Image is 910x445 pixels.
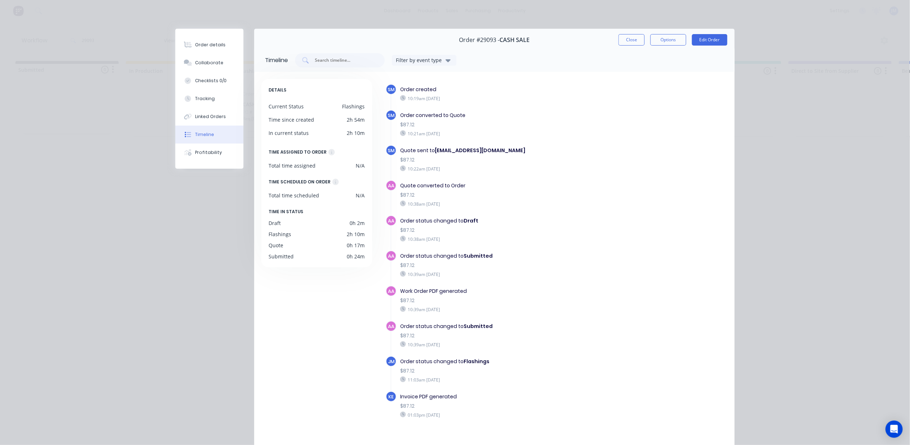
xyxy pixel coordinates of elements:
div: Collaborate [195,60,224,66]
input: Search timeline... [314,57,374,64]
div: 0h 24m [347,253,365,260]
span: Order #29093 - [459,37,500,43]
button: Checklists 0/0 [175,72,243,90]
div: Invoice PDF generated [400,393,611,400]
div: Order details [195,42,226,48]
div: 0h 2m [350,219,365,227]
div: $87.12 [400,191,611,199]
b: Submitted [464,323,493,330]
div: Tracking [195,95,215,102]
div: Order status changed to [400,358,611,365]
button: Profitability [175,144,243,161]
div: 10:22am [DATE] [400,165,611,172]
div: Filter by event type [396,56,444,64]
button: Order details [175,36,243,54]
div: 10:19am [DATE] [400,95,611,102]
div: 2h 54m [347,116,365,123]
div: Quote sent to [400,147,611,154]
div: Order created [400,86,611,93]
div: Draft [269,219,281,227]
div: $87.12 [400,367,611,375]
button: Linked Orders [175,108,243,126]
div: N/A [356,192,365,199]
div: 10:38am [DATE] [400,201,611,207]
div: 10:39am [DATE] [400,341,611,348]
div: $87.12 [400,402,611,410]
div: 11:03am [DATE] [400,376,611,383]
div: 2h 10m [347,230,365,238]
div: Quote converted to Order [400,182,611,189]
div: 10:39am [DATE] [400,306,611,313]
div: 01:03pm [DATE] [400,412,611,418]
div: Profitability [195,149,222,156]
button: Collaborate [175,54,243,72]
b: [EMAIL_ADDRESS][DOMAIN_NAME] [435,147,525,154]
div: TIME ASSIGNED TO ORDER [269,148,327,156]
div: Total time assigned [269,162,316,169]
div: 10:21am [DATE] [400,130,611,137]
button: Tracking [175,90,243,108]
span: AA [388,288,394,295]
div: $87.12 [400,226,611,234]
div: TIME SCHEDULED ON ORDER [269,178,331,186]
div: Current Status [269,103,304,110]
div: $87.12 [400,332,611,339]
div: Total time scheduled [269,192,319,199]
div: Open Intercom Messenger [886,421,903,438]
div: Flashings [342,103,365,110]
div: Order status changed to [400,217,611,225]
button: Timeline [175,126,243,144]
span: SM [388,147,395,154]
button: Edit Order [692,34,727,46]
b: Flashings [464,358,489,365]
span: DETAILS [269,86,286,94]
span: AA [388,182,394,189]
div: Quote [269,242,283,249]
div: Order status changed to [400,323,611,330]
span: AA [388,323,394,330]
div: $87.12 [400,262,611,269]
div: $87.12 [400,297,611,304]
b: Draft [464,217,478,224]
div: Order status changed to [400,252,611,260]
div: 10:39am [DATE] [400,271,611,277]
div: Checklists 0/0 [195,78,227,84]
div: Order converted to Quote [400,112,611,119]
div: Submitted [269,253,294,260]
span: KE [389,393,394,400]
div: $87.12 [400,156,611,164]
button: Options [650,34,686,46]
span: AA [388,253,394,259]
b: Submitted [464,252,493,259]
div: In current status [269,129,309,137]
div: N/A [356,162,365,169]
button: Filter by event type [392,55,456,66]
div: Flashings [269,230,291,238]
div: Time since created [269,116,314,123]
div: Linked Orders [195,113,226,120]
div: Timeline [265,56,288,65]
div: 10:38am [DATE] [400,236,611,242]
div: $87.12 [400,121,611,128]
span: JM [388,358,394,365]
span: AA [388,217,394,224]
div: 2h 10m [347,129,365,137]
div: Work Order PDF generated [400,287,611,295]
span: SM [388,86,395,93]
span: SM [388,112,395,119]
button: Close [618,34,645,46]
div: 0h 17m [347,242,365,249]
span: TIME IN STATUS [269,208,303,216]
span: CASH SALE [500,37,530,43]
div: Timeline [195,131,214,138]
